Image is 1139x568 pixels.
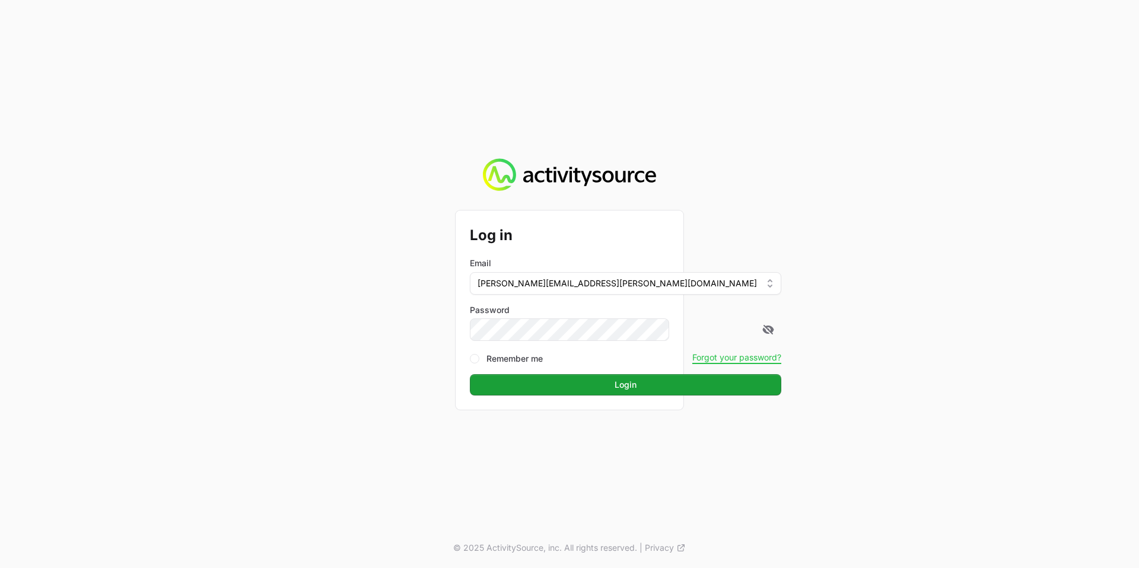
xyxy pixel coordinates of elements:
span: Login [615,378,637,392]
p: © 2025 ActivitySource, inc. All rights reserved. [453,542,637,554]
label: Remember me [486,353,543,365]
label: Password [470,304,781,316]
span: [PERSON_NAME][EMAIL_ADDRESS][PERSON_NAME][DOMAIN_NAME] [478,277,757,289]
label: Email [470,257,491,269]
span: | [640,542,642,554]
button: Forgot your password? [692,352,781,363]
img: Activity Source [483,158,656,192]
button: Login [470,374,781,395]
button: [PERSON_NAME][EMAIL_ADDRESS][PERSON_NAME][DOMAIN_NAME] [470,272,781,295]
h2: Log in [470,225,781,246]
a: Privacy [645,542,686,554]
